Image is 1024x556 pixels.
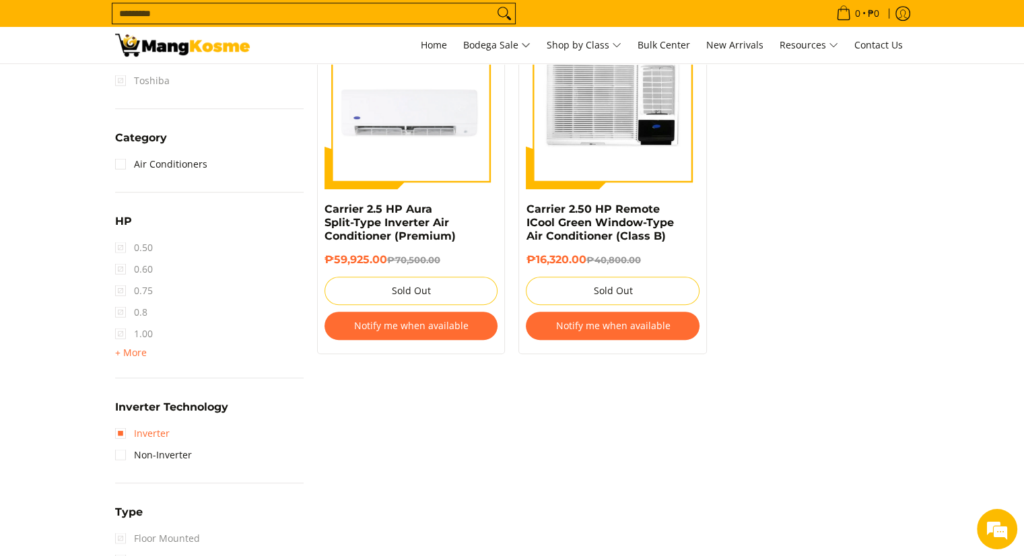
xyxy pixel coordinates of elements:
[526,312,699,340] button: Notify me when available
[78,170,186,306] span: We're online!
[699,27,770,63] a: New Arrivals
[115,133,167,153] summary: Open
[115,507,143,528] summary: Open
[115,444,192,466] a: Non-Inverter
[325,253,498,267] h6: ₱59,925.00
[526,253,699,267] h6: ₱16,320.00
[832,6,883,21] span: •
[115,216,132,227] span: HP
[540,27,628,63] a: Shop by Class
[115,345,147,361] summary: Open
[456,27,537,63] a: Bodega Sale
[463,37,531,54] span: Bodega Sale
[773,27,845,63] a: Resources
[115,280,153,302] span: 0.75
[780,37,838,54] span: Resources
[848,27,910,63] a: Contact Us
[421,38,447,51] span: Home
[325,277,498,305] button: Sold Out
[115,34,250,57] img: Bodega Sale Aircon l Mang Kosme: Home Appliances Warehouse Sale
[115,133,167,143] span: Category
[706,38,763,51] span: New Arrivals
[325,15,498,189] img: Carrier 2.5 HP Aura Split-Type Inverter Air Conditioner (Premium)
[115,258,153,280] span: 0.60
[115,402,228,423] summary: Open
[263,27,910,63] nav: Main Menu
[853,9,862,18] span: 0
[854,38,903,51] span: Contact Us
[493,3,515,24] button: Search
[70,75,226,93] div: Chat with us now
[325,203,456,242] a: Carrier 2.5 HP Aura Split-Type Inverter Air Conditioner (Premium)
[387,254,440,265] del: ₱70,500.00
[115,323,153,345] span: 1.00
[221,7,253,39] div: Minimize live chat window
[115,528,200,549] span: Floor Mounted
[547,37,621,54] span: Shop by Class
[325,312,498,340] button: Notify me when available
[586,254,640,265] del: ₱40,800.00
[414,27,454,63] a: Home
[638,38,690,51] span: Bulk Center
[115,347,147,358] span: + More
[115,70,170,92] span: Toshiba
[866,9,881,18] span: ₱0
[115,402,228,413] span: Inverter Technology
[7,368,257,415] textarea: Type your message and hit 'Enter'
[115,507,143,518] span: Type
[115,153,207,175] a: Air Conditioners
[115,237,153,258] span: 0.50
[526,277,699,305] button: Sold Out
[115,302,147,323] span: 0.8
[631,27,697,63] a: Bulk Center
[115,423,170,444] a: Inverter
[526,15,699,189] img: Carrier 2.50 HP Remote ICool Green Window-Type Air Conditioner (Class B)
[115,216,132,237] summary: Open
[526,203,673,242] a: Carrier 2.50 HP Remote ICool Green Window-Type Air Conditioner (Class B)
